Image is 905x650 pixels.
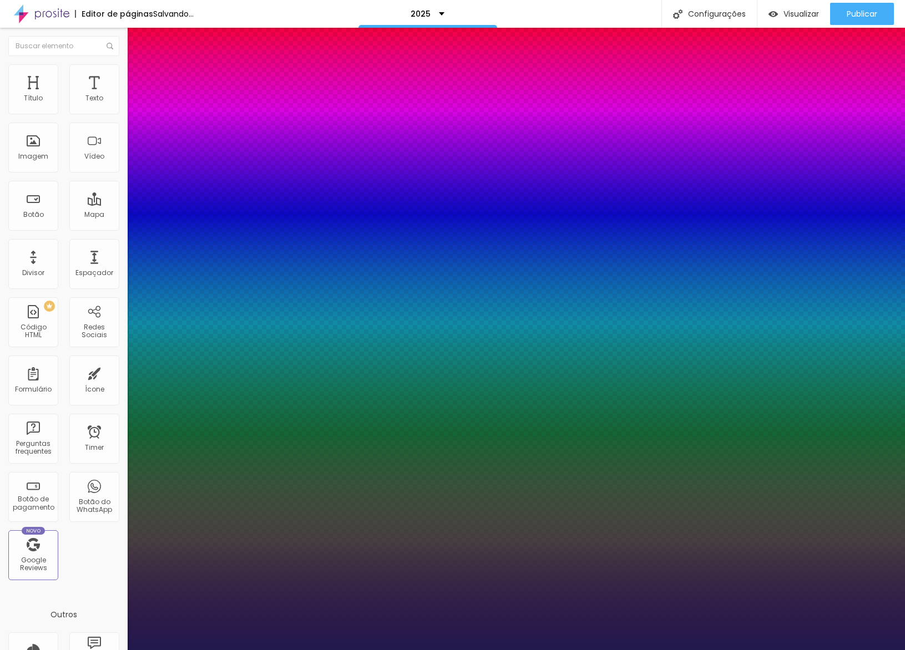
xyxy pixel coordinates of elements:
img: view-1.svg [769,9,778,19]
div: Ícone [85,385,104,393]
div: Salvando... [153,10,194,18]
div: Código HTML [11,323,55,339]
button: Visualizar [757,3,830,25]
button: Publicar [830,3,894,25]
p: 2025 [411,10,431,18]
div: Google Reviews [11,556,55,572]
div: Texto [85,94,103,102]
div: Divisor [22,269,44,277]
div: Editor de páginas [75,10,153,18]
span: Visualizar [783,9,819,18]
div: Botão [23,211,44,219]
img: Icone [107,43,113,49]
div: Formulário [15,385,52,393]
div: Botão de pagamento [11,495,55,511]
div: Imagem [18,153,48,160]
div: Redes Sociais [72,323,116,339]
div: Espaçador [75,269,113,277]
div: Título [24,94,43,102]
div: Botão do WhatsApp [72,498,116,514]
div: Perguntas frequentes [11,440,55,456]
div: Novo [22,527,45,535]
div: Timer [85,444,104,451]
div: Vídeo [84,153,104,160]
img: Icone [673,9,682,19]
input: Buscar elemento [8,36,119,56]
div: Mapa [84,211,104,219]
span: Publicar [847,9,877,18]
